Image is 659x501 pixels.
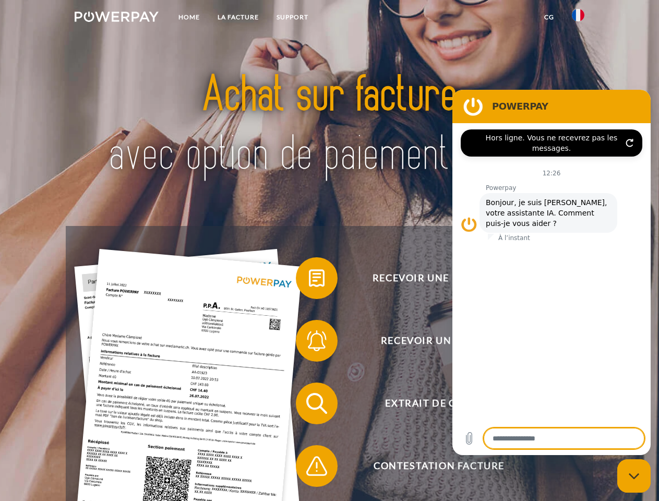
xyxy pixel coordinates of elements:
[296,445,567,487] button: Contestation Facture
[304,453,330,479] img: qb_warning.svg
[311,320,567,362] span: Recevoir un rappel?
[296,320,567,362] button: Recevoir un rappel?
[617,459,651,493] iframe: Bouton de lancement de la fenêtre de messagerie, conversation en cours
[170,8,209,27] a: Home
[311,383,567,424] span: Extrait de compte
[75,11,159,22] img: logo-powerpay-white.svg
[311,257,567,299] span: Recevoir une facture ?
[100,50,559,200] img: title-powerpay_fr.svg
[452,90,651,455] iframe: Fenêtre de messagerie
[304,328,330,354] img: qb_bell.svg
[296,257,567,299] button: Recevoir une facture ?
[296,383,567,424] button: Extrait de compte
[268,8,317,27] a: Support
[572,9,584,21] img: fr
[304,390,330,416] img: qb_search.svg
[209,8,268,27] a: LA FACTURE
[304,265,330,291] img: qb_bill.svg
[535,8,563,27] a: CG
[311,445,567,487] span: Contestation Facture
